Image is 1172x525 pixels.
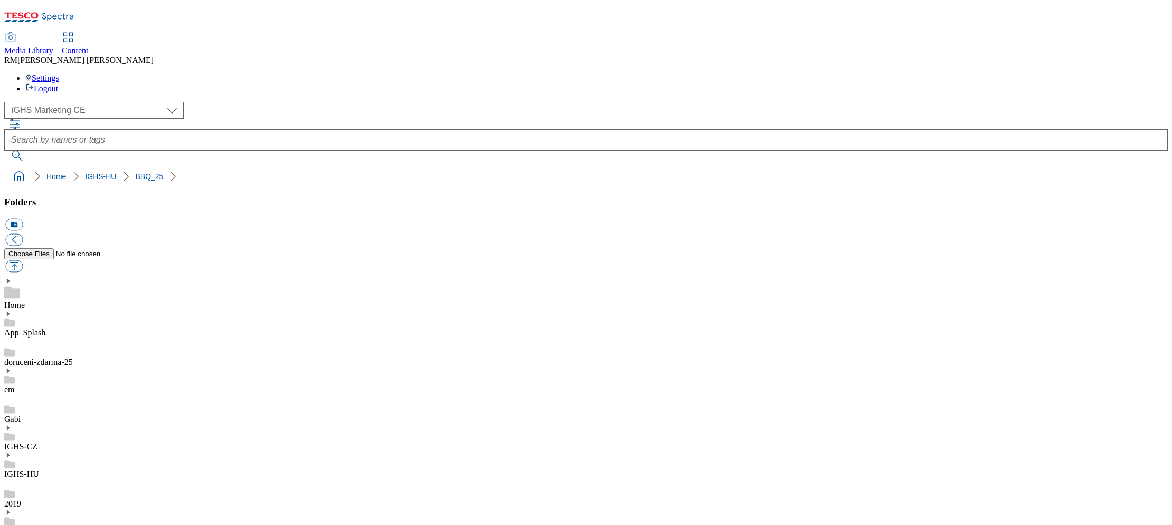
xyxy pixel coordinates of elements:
a: home [11,168,27,185]
a: doruceni-zdarma-25 [4,358,73,367]
span: RM [4,55,17,64]
a: App_Splash [4,328,45,337]
nav: breadcrumb [4,166,1168,186]
a: Logout [25,84,58,93]
input: Search by names or tags [4,129,1168,151]
h3: Folders [4,196,1168,208]
a: Gabi [4,415,21,424]
a: IGHS-HU [4,470,39,479]
a: Settings [25,73,59,82]
a: Home [4,301,25,310]
a: BBQ_25 [135,172,163,181]
span: Media Library [4,46,53,55]
a: 2019 [4,499,21,508]
a: IGHS-HU [85,172,116,181]
a: Content [62,33,89,55]
span: [PERSON_NAME] [PERSON_NAME] [17,55,154,64]
span: Content [62,46,89,55]
a: Media Library [4,33,53,55]
a: Home [46,172,66,181]
a: IGHS-CZ [4,442,37,451]
a: em [4,385,15,394]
